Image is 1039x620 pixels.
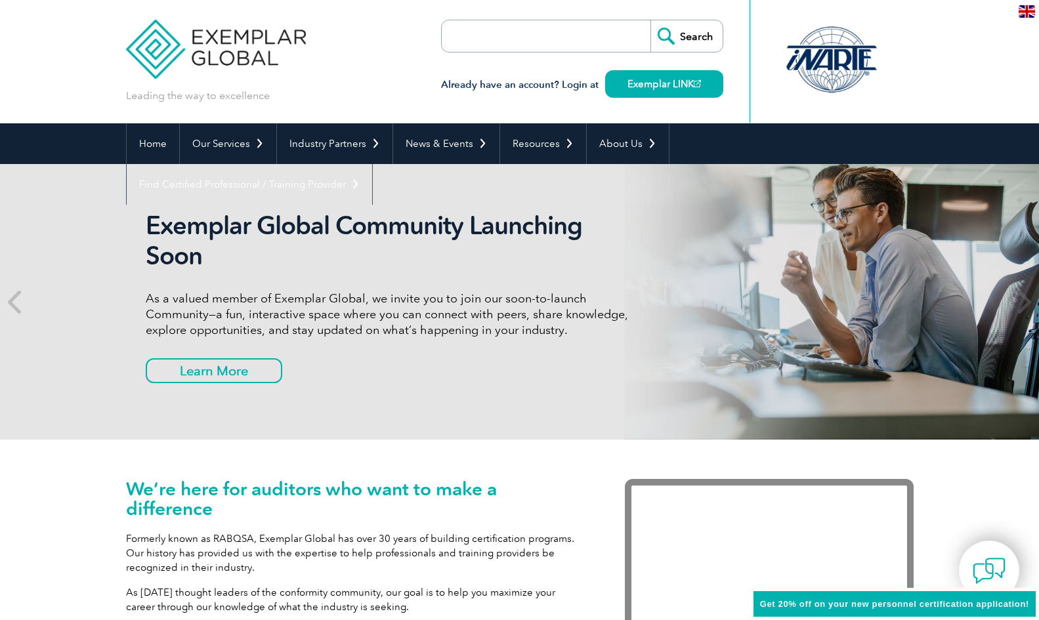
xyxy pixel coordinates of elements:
[500,123,586,164] a: Resources
[126,89,270,103] p: Leading the way to excellence
[605,70,723,98] a: Exemplar LINK
[180,123,276,164] a: Our Services
[146,358,282,383] a: Learn More
[127,164,372,205] a: Find Certified Professional / Training Provider
[441,77,723,93] h3: Already have an account? Login at
[973,554,1006,587] img: contact-chat.png
[393,123,499,164] a: News & Events
[277,123,392,164] a: Industry Partners
[650,20,723,52] input: Search
[126,531,585,575] p: Formerly known as RABQSA, Exemplar Global has over 30 years of building certification programs. O...
[146,291,638,338] p: As a valued member of Exemplar Global, we invite you to join our soon-to-launch Community—a fun, ...
[587,123,669,164] a: About Us
[760,599,1029,609] span: Get 20% off on your new personnel certification application!
[694,80,701,87] img: open_square.png
[126,479,585,518] h1: We’re here for auditors who want to make a difference
[146,211,638,271] h2: Exemplar Global Community Launching Soon
[127,123,179,164] a: Home
[126,585,585,614] p: As [DATE] thought leaders of the conformity community, our goal is to help you maximize your care...
[1019,5,1035,18] img: en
